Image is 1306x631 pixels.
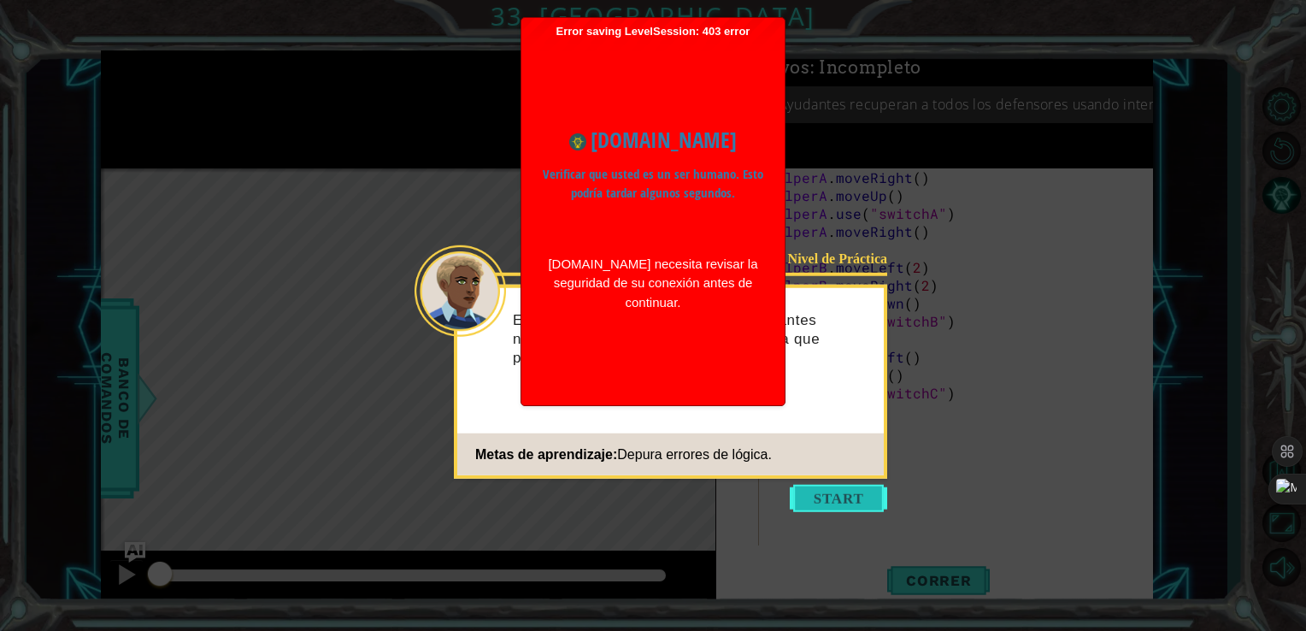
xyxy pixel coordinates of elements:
[475,446,617,461] span: Metas de aprendizaje:
[569,133,586,150] img: Ícono para www.ozaria.com
[617,446,772,461] span: Depura errores de lógica.
[513,310,872,367] p: El virus está atrapado. Nuestros Ayudantes necesitan liberar a los Defensores para que podamos de...
[779,250,887,268] div: Nivel de Práctica
[790,485,887,512] button: Start
[543,255,763,313] div: [DOMAIN_NAME] necesita revisar la seguridad de su conexión antes de continuar.
[543,124,763,156] h1: [DOMAIN_NAME]
[530,25,776,398] span: Error saving LevelSession: 403 error
[543,165,763,203] p: Verificar que usted es un ser humano. Esto podría tardar algunos segundos.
